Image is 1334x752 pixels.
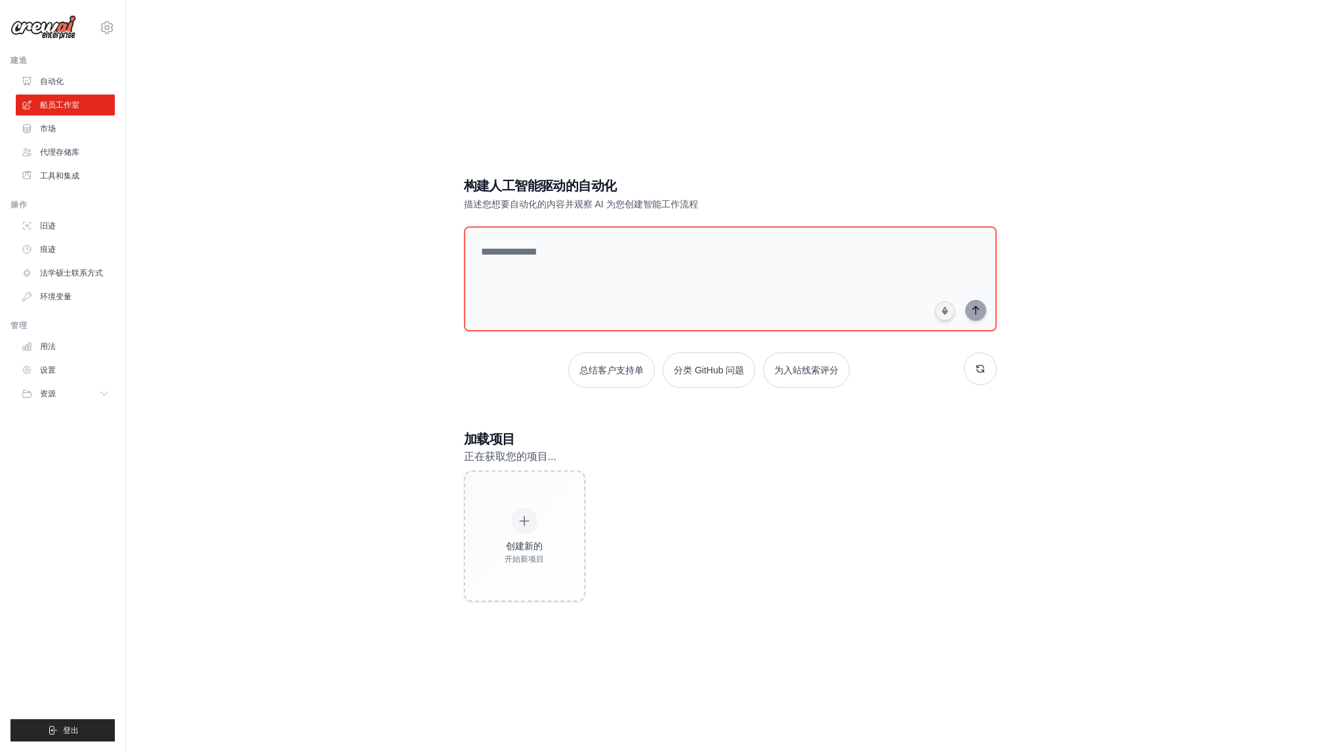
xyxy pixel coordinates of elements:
[10,321,27,330] font: 管理
[16,262,115,283] a: 法学硕士联系方式
[506,541,543,551] font: 创建新的
[10,56,27,65] font: 建造
[774,365,839,375] font: 为入站线索评分
[40,100,79,110] font: 船员工作室
[16,360,115,381] a: 设置
[964,352,997,385] button: 获取新建议
[40,389,56,398] font: 资源
[505,554,544,564] font: 开始新项目
[40,342,56,351] font: 用法
[10,15,76,40] img: 标识
[63,726,79,735] font: 登出
[16,142,115,163] a: 代理存储库
[763,352,850,388] button: 为入站线索评分
[464,178,617,193] font: 构建人工智能驱动的自动化
[464,199,698,209] font: 描述您想要自动化的内容并观察 AI 为您创建智能工作流程
[674,365,744,375] font: 分类 GitHub 问题
[40,124,56,133] font: 市场
[935,301,955,321] button: 点击说出您的自动化想法
[40,292,72,301] font: 环境变量
[16,383,115,404] button: 资源
[16,286,115,307] a: 环境变量
[16,71,115,92] a: 自动化
[464,451,556,462] font: 正在获取您的项目...
[16,94,115,115] a: 船员工作室
[10,719,115,742] button: 登出
[40,221,56,230] font: 旧迹
[40,148,79,157] font: 代理存储库
[40,77,64,86] font: 自动化
[16,215,115,236] a: 旧迹
[16,239,115,260] a: 痕迹
[16,118,115,139] a: 市场
[464,432,515,446] font: 加载项目
[40,366,56,375] font: 设置
[10,200,27,209] font: 操作
[16,336,115,357] a: 用法
[663,352,755,388] button: 分类 GitHub 问题
[40,268,103,278] font: 法学硕士联系方式
[40,171,79,180] font: 工具和集成
[16,165,115,186] a: 工具和集成
[40,245,56,254] font: 痕迹
[579,365,644,375] font: 总结客户支持单
[568,352,655,388] button: 总结客户支持单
